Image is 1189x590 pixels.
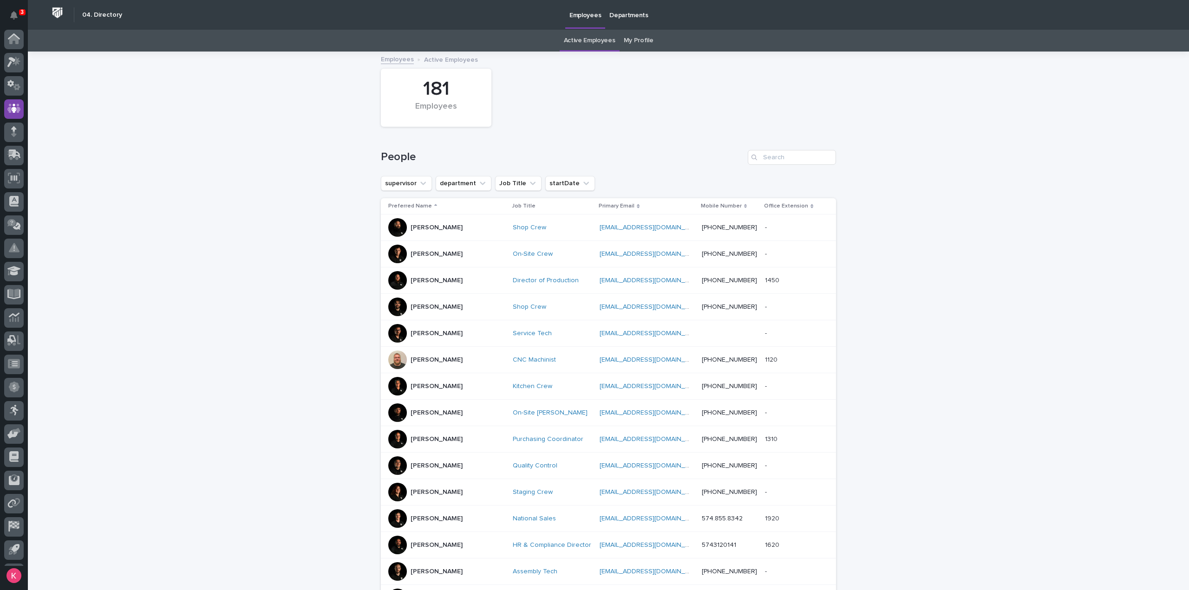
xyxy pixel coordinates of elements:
[600,436,705,442] a: [EMAIL_ADDRESS][DOMAIN_NAME]
[765,301,769,311] p: -
[765,248,769,258] p: -
[765,513,781,523] p: 1920
[702,489,757,495] a: [PHONE_NUMBER]
[513,488,553,496] a: Staging Crew
[765,275,781,285] p: 1450
[764,201,808,211] p: Office Extension
[381,347,836,373] tr: [PERSON_NAME]CNC Machinist [EMAIL_ADDRESS][DOMAIN_NAME] [PHONE_NUMBER]11201120
[624,30,653,52] a: My Profile
[765,354,779,364] p: 1120
[513,462,557,470] a: Quality Control
[600,224,705,231] a: [EMAIL_ADDRESS][DOMAIN_NAME]
[765,222,769,232] p: -
[600,277,705,284] a: [EMAIL_ADDRESS][DOMAIN_NAME]
[411,303,463,311] p: [PERSON_NAME]
[381,150,744,164] h1: People
[600,251,705,257] a: [EMAIL_ADDRESS][DOMAIN_NAME]
[513,250,553,258] a: On-Site Crew
[381,479,836,506] tr: [PERSON_NAME]Staging Crew [EMAIL_ADDRESS][DOMAIN_NAME] [PHONE_NUMBER]--
[411,435,463,443] p: [PERSON_NAME]
[513,515,556,523] a: National Sales
[397,78,476,101] div: 181
[702,304,757,310] a: [PHONE_NUMBER]
[600,304,705,310] a: [EMAIL_ADDRESS][DOMAIN_NAME]
[411,277,463,285] p: [PERSON_NAME]
[600,330,705,337] a: [EMAIL_ADDRESS][DOMAIN_NAME]
[49,4,66,21] img: Workspace Logo
[599,201,634,211] p: Primary Email
[702,224,757,231] a: [PHONE_NUMBER]
[600,542,705,548] a: [EMAIL_ADDRESS][DOMAIN_NAME]
[381,320,836,347] tr: [PERSON_NAME]Service Tech [EMAIL_ADDRESS][DOMAIN_NAME] --
[411,383,463,390] p: [PERSON_NAME]
[702,436,757,442] a: [PHONE_NUMBER]
[381,558,836,585] tr: [PERSON_NAME]Assembly Tech [EMAIL_ADDRESS][DOMAIN_NAME] [PHONE_NUMBER]--
[381,532,836,558] tr: [PERSON_NAME]HR & Compliance Director [EMAIL_ADDRESS][DOMAIN_NAME] 574312014116201620
[12,11,24,26] div: Notifications3
[381,176,432,191] button: supervisor
[411,409,463,417] p: [PERSON_NAME]
[701,201,742,211] p: Mobile Number
[702,409,757,416] a: [PHONE_NUMBER]
[702,383,757,389] a: [PHONE_NUMBER]
[513,541,591,549] a: HR & Compliance Director
[600,357,705,363] a: [EMAIL_ADDRESS][DOMAIN_NAME]
[381,214,836,241] tr: [PERSON_NAME]Shop Crew [EMAIL_ADDRESS][DOMAIN_NAME] [PHONE_NUMBER]--
[545,176,595,191] button: startDate
[381,267,836,294] tr: [PERSON_NAME]Director of Production [EMAIL_ADDRESS][DOMAIN_NAME] [PHONE_NUMBER]14501450
[411,541,463,549] p: [PERSON_NAME]
[702,515,743,522] a: 574.855.8342
[765,460,769,470] p: -
[513,330,552,337] a: Service Tech
[702,251,757,257] a: [PHONE_NUMBER]
[600,383,705,389] a: [EMAIL_ADDRESS][DOMAIN_NAME]
[513,435,583,443] a: Purchasing Coordinator
[513,383,552,390] a: Kitchen Crew
[765,486,769,496] p: -
[424,54,478,64] p: Active Employees
[411,250,463,258] p: [PERSON_NAME]
[397,102,476,121] div: Employees
[20,9,24,15] p: 3
[411,462,463,470] p: [PERSON_NAME]
[748,150,836,165] div: Search
[513,568,557,576] a: Assembly Tech
[82,11,122,19] h2: 04. Directory
[702,357,757,363] a: [PHONE_NUMBER]
[4,6,24,25] button: Notifications
[411,224,463,232] p: [PERSON_NAME]
[381,373,836,400] tr: [PERSON_NAME]Kitchen Crew [EMAIL_ADDRESS][DOMAIN_NAME] [PHONE_NUMBER]--
[513,409,588,417] a: On-Site [PERSON_NAME]
[765,566,769,576] p: -
[765,539,781,549] p: 1620
[381,53,414,64] a: Employees
[765,434,779,443] p: 1310
[600,515,705,522] a: [EMAIL_ADDRESS][DOMAIN_NAME]
[381,506,836,532] tr: [PERSON_NAME]National Sales [EMAIL_ADDRESS][DOMAIN_NAME] 574.855.834219201920
[513,277,579,285] a: Director of Production
[411,568,463,576] p: [PERSON_NAME]
[564,30,615,52] a: Active Employees
[702,542,736,548] a: 5743120141
[436,176,491,191] button: department
[388,201,432,211] p: Preferred Name
[765,407,769,417] p: -
[4,566,24,585] button: users-avatar
[600,489,705,495] a: [EMAIL_ADDRESS][DOMAIN_NAME]
[600,568,705,575] a: [EMAIL_ADDRESS][DOMAIN_NAME]
[411,488,463,496] p: [PERSON_NAME]
[600,462,705,469] a: [EMAIL_ADDRESS][DOMAIN_NAME]
[512,201,536,211] p: Job Title
[702,462,757,469] a: [PHONE_NUMBER]
[600,409,705,416] a: [EMAIL_ADDRESS][DOMAIN_NAME]
[765,328,769,337] p: -
[513,303,546,311] a: Shop Crew
[513,356,556,364] a: CNC Machinist
[411,330,463,337] p: [PERSON_NAME]
[381,294,836,320] tr: [PERSON_NAME]Shop Crew [EMAIL_ADDRESS][DOMAIN_NAME] [PHONE_NUMBER]--
[411,356,463,364] p: [PERSON_NAME]
[381,453,836,479] tr: [PERSON_NAME]Quality Control [EMAIL_ADDRESS][DOMAIN_NAME] [PHONE_NUMBER]--
[381,400,836,426] tr: [PERSON_NAME]On-Site [PERSON_NAME] [EMAIL_ADDRESS][DOMAIN_NAME] [PHONE_NUMBER]--
[702,277,757,284] a: [PHONE_NUMBER]
[381,241,836,267] tr: [PERSON_NAME]On-Site Crew [EMAIL_ADDRESS][DOMAIN_NAME] [PHONE_NUMBER]--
